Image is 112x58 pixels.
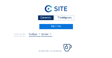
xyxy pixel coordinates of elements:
[14,32,25,36] input: Zoek op datum 󰅀
[45,5,67,13] img: C-SITE Logo
[14,5,98,14] a: C-SITE Logo
[38,15,54,20] div: Camera's
[39,24,73,29] a: Mijn C-Site
[39,50,62,52] span: Bezig met laden, even geduld aub...
[54,15,74,20] div: Timelapses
